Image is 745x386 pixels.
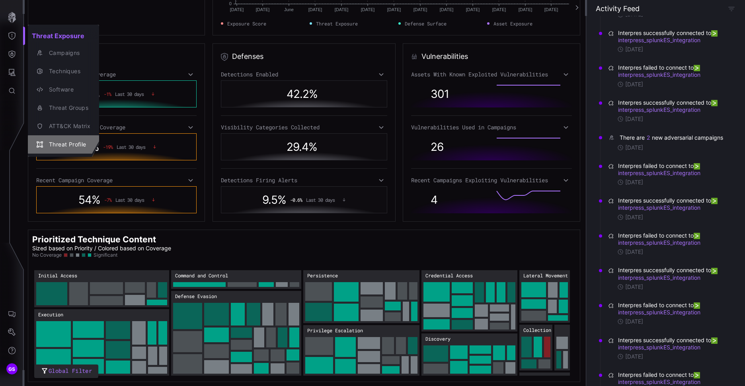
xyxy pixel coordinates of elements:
div: ATT&CK Matrix [45,121,90,131]
button: Software [28,80,99,99]
div: Techniques [45,66,90,76]
h2: Threat Exposure [28,28,99,44]
div: Campaigns [45,48,90,58]
button: Threat Profile [28,135,99,154]
button: Campaigns [28,44,99,62]
button: Threat Groups [28,99,99,117]
div: Threat Profile [45,140,90,150]
div: Software [45,85,90,95]
div: Threat Groups [45,103,90,113]
button: ATT&CK Matrix [28,117,99,135]
button: Techniques [28,62,99,80]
